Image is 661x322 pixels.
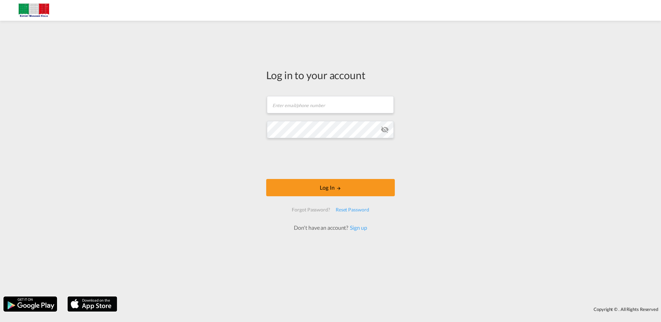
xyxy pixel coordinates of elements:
[381,125,389,134] md-icon: icon-eye-off
[67,296,118,312] img: apple.png
[266,179,395,196] button: LOGIN
[267,96,394,113] input: Enter email/phone number
[121,303,661,315] div: Copyright © . All Rights Reserved
[266,68,395,82] div: Log in to your account
[286,224,374,231] div: Don't have an account?
[333,203,372,216] div: Reset Password
[10,3,57,18] img: 51022700b14f11efa3148557e262d94e.jpg
[348,224,367,231] a: Sign up
[278,145,383,172] iframe: reCAPTCHA
[3,296,58,312] img: google.png
[289,203,333,216] div: Forgot Password?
